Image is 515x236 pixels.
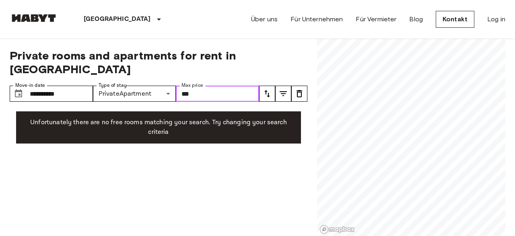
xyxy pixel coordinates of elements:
[291,86,307,102] button: tune
[84,14,151,24] p: [GEOGRAPHIC_DATA]
[487,14,505,24] a: Log in
[10,14,58,22] img: Habyt
[319,225,355,234] a: Mapbox logo
[436,11,474,28] a: Kontakt
[10,86,27,102] button: Choose date, selected date is 1 Jan 2026
[251,14,278,24] a: Über uns
[259,86,275,102] button: tune
[181,82,203,89] label: Max price
[23,118,295,137] p: Unfortunately there are no free rooms matching your search. Try changing your search criteria
[275,86,291,102] button: tune
[409,14,423,24] a: Blog
[356,14,396,24] a: Für Vermieter
[99,82,127,89] label: Type of stay
[290,14,343,24] a: Für Unternehmen
[15,82,45,89] label: Move-in date
[93,86,176,102] div: PrivateApartment
[10,49,307,76] span: Private rooms and apartments for rent in [GEOGRAPHIC_DATA]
